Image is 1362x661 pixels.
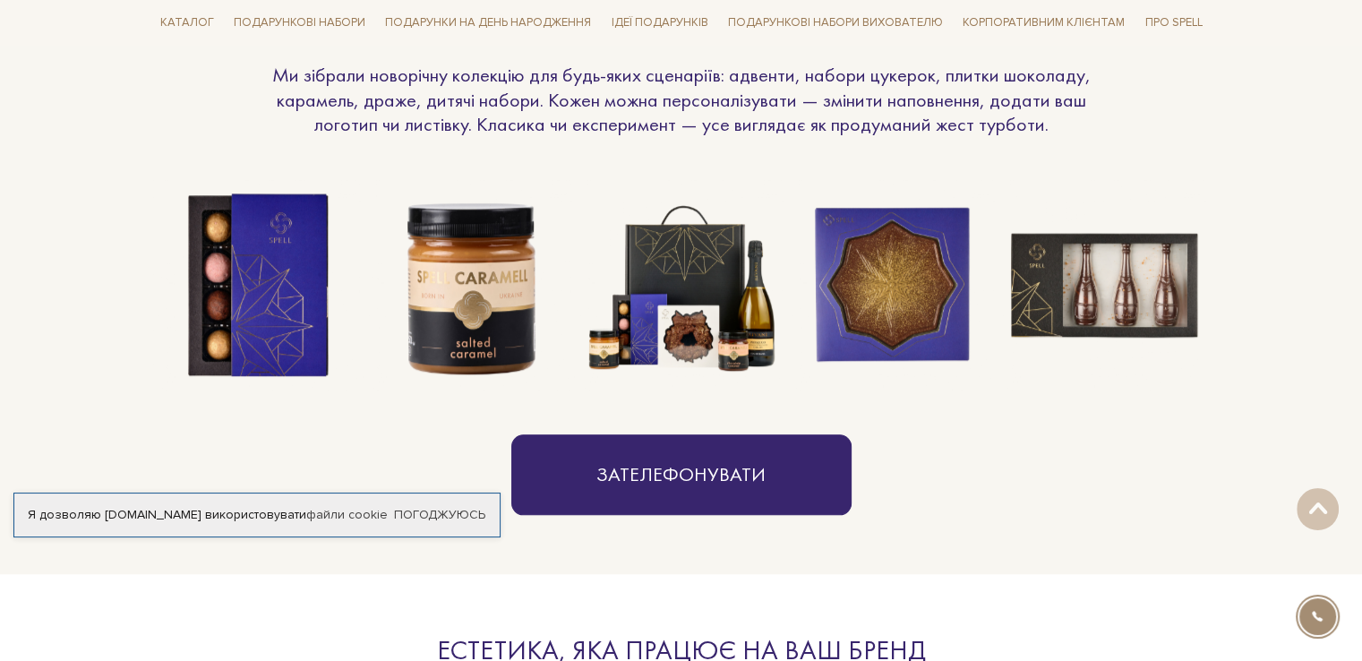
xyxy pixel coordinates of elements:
a: Каталог [153,9,221,37]
a: Ідеї подарунків [604,9,715,37]
a: Подарункові набори [227,9,373,37]
div: Я дозволяю [DOMAIN_NAME] використовувати [14,507,500,523]
a: Подарунки на День народження [378,9,598,37]
a: Погоджуюсь [394,507,485,523]
p: Ми зібрали новорічну колекцію для будь-яких сценаріїв: адвенти, набори цукерок, плитки шоколаду, ... [270,63,1093,137]
a: файли cookie [306,507,388,522]
a: Про Spell [1137,9,1209,37]
a: Зателефонувати [511,434,852,515]
a: Подарункові набори вихователю [721,7,950,38]
a: Корпоративним клієнтам [955,7,1132,38]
